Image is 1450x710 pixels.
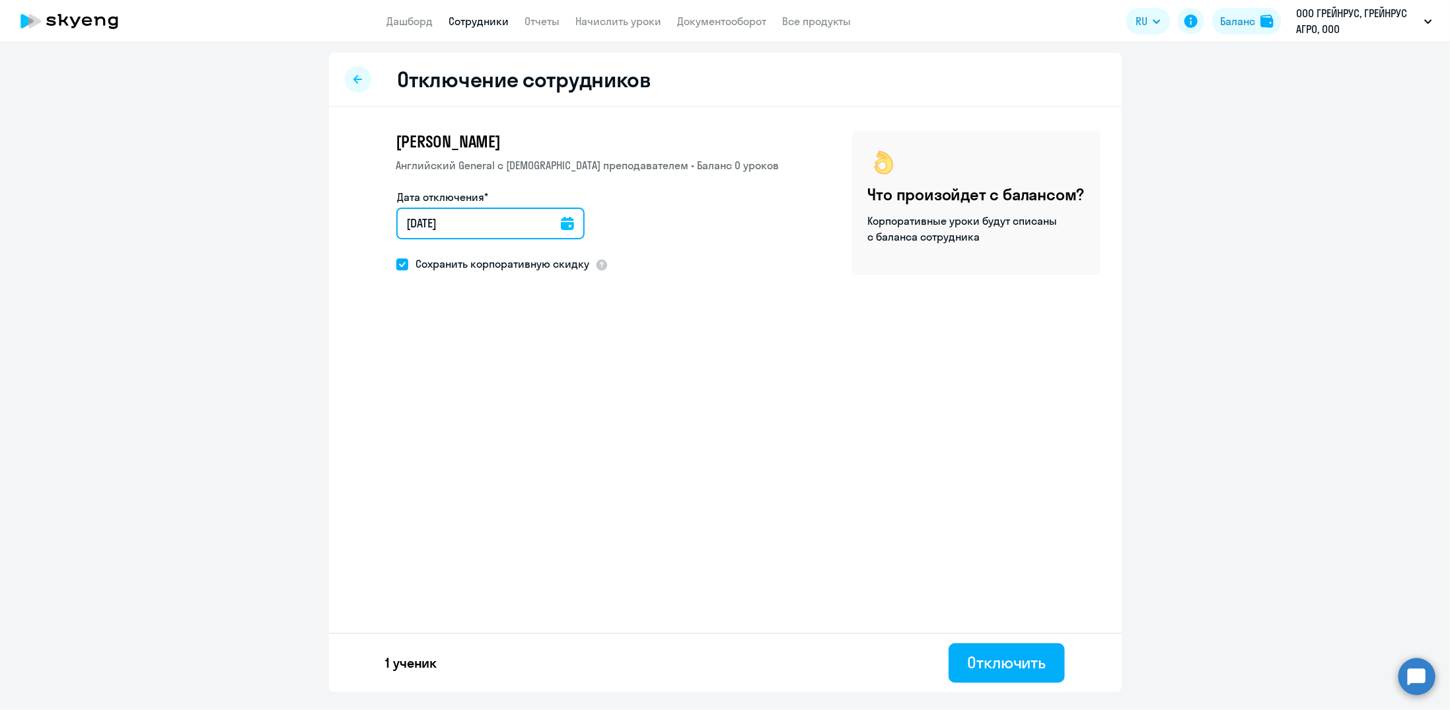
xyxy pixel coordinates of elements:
[1289,5,1439,37] button: ООО ГРЕЙНРУС, ГРЕЙНРУС АГРО, ООО
[387,15,433,28] a: Дашборд
[449,15,509,28] a: Сотрудники
[1296,5,1419,37] p: ООО ГРЕЙНРУС, ГРЕЙНРУС АГРО, ООО
[1260,15,1274,28] img: balance
[576,15,662,28] a: Начислить уроки
[408,256,590,272] span: Сохранить корпоративную скидку
[396,157,779,173] p: Английский General с [DEMOGRAPHIC_DATA] преподавателем • Баланс 0 уроков
[1220,13,1255,29] div: Баланс
[398,66,651,93] h2: Отключение сотрудников
[868,184,1085,205] h4: Что произойдет с балансом?
[1136,13,1147,29] span: RU
[783,15,852,28] a: Все продукты
[868,213,1060,245] p: Корпоративные уроки будут списаны с баланса сотрудника
[396,131,501,152] span: [PERSON_NAME]
[949,643,1064,683] button: Отключить
[1212,8,1282,34] button: Балансbalance
[678,15,767,28] a: Документооборот
[967,652,1046,673] div: Отключить
[386,654,437,672] p: 1 ученик
[398,189,489,205] label: Дата отключения*
[868,147,900,178] img: ok
[1126,8,1170,34] button: RU
[396,208,585,239] input: дд.мм.гггг
[525,15,560,28] a: Отчеты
